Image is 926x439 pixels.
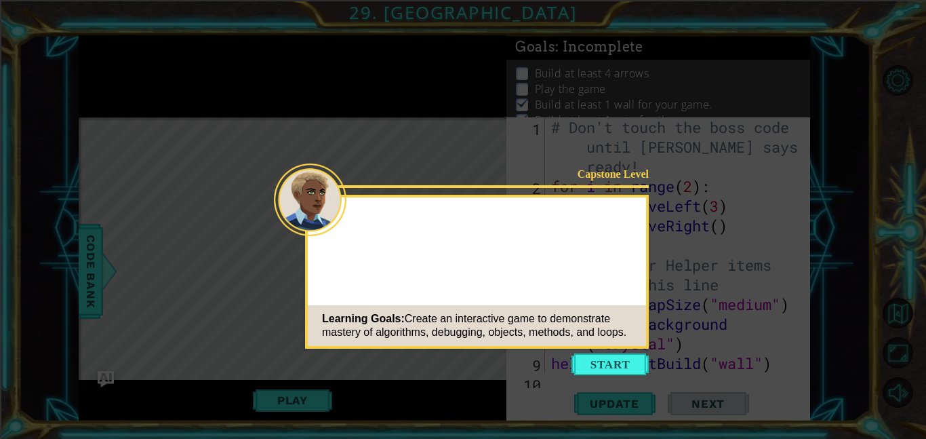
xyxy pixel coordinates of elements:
[322,313,626,338] span: Create an interactive game to demonstrate mastery of algorithms, debugging, objects, methods, and...
[5,79,921,91] div: Rename
[5,42,921,54] div: Delete
[5,18,921,30] div: Sort New > Old
[5,30,921,42] div: Move To ...
[563,167,649,181] div: Capstone Level
[5,66,921,79] div: Sign out
[5,5,921,18] div: Sort A > Z
[5,54,921,66] div: Options
[5,91,921,103] div: Move To ...
[322,313,405,324] span: Learning Goals:
[571,354,649,375] button: Start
